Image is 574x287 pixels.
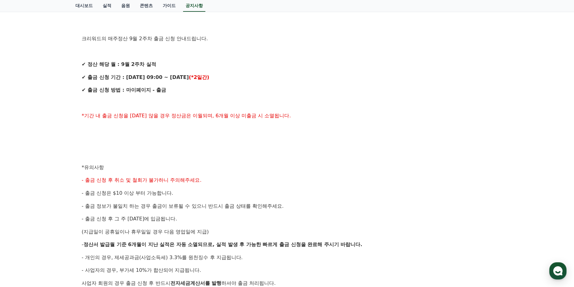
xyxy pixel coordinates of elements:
strong: 전자세금계산서를 발행 [170,280,222,286]
span: *유의사항 [82,164,104,170]
strong: ✔ 출금 신청 방법 : 마이페이지 - 출금 [82,87,166,93]
span: - 출금 신청 후 취소 및 철회가 불가하니 주의해주세요. [82,177,202,183]
span: 설정 [96,206,103,211]
span: *기간 내 출금 신청을 [DATE] 않을 경우 정산금은 이월되며, 6개월 이상 미출금 시 소멸됩니다. [82,113,291,119]
span: 하셔야 출금 처리됩니다. [221,280,276,286]
span: 홈 [19,206,23,211]
a: 홈 [2,196,41,212]
strong: 정산서 발급월 기준 [84,241,126,247]
span: - 사업자의 경우, 부가세 10%가 합산되어 지급됩니다. [82,267,201,273]
span: (지급일이 공휴일이나 휴무일일 경우 다음 영업일에 지급) [82,229,209,235]
span: 대화 [57,206,64,211]
span: - 출금 신청 후 그 주 [DATE]에 입금됩니다. [82,216,177,222]
strong: ✔ 정산 해당 월 : 9월 2주차 실적 [82,61,156,67]
strong: 6개월이 지난 실적은 자동 소멸되므로, 실적 발생 후 가능한 빠르게 출금 신청을 완료해 주시기 바랍니다. [128,241,362,247]
p: 크리워드의 매주정산 9월 2주차 출금 신청 안내드립니다. [82,35,492,43]
span: - 개인의 경우, 제세공과금(사업소득세) 3.3%를 원천징수 후 지급됩니다. [82,254,243,260]
span: - 출금 정보가 불일치 하는 경우 출금이 보류될 수 있으니 반드시 출금 상태를 확인해주세요. [82,203,284,209]
strong: ✔ 출금 신청 기간 : [DATE] 09:00 ~ [DATE] [82,74,189,80]
strong: (*2일간) [189,74,209,80]
span: - 출금 신청은 $10 이상 부터 가능합니다. [82,190,173,196]
span: 사업자 회원의 경우 출금 신청 후 반드시 [82,280,170,286]
p: - [82,241,492,249]
a: 대화 [41,196,80,212]
a: 설정 [80,196,119,212]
